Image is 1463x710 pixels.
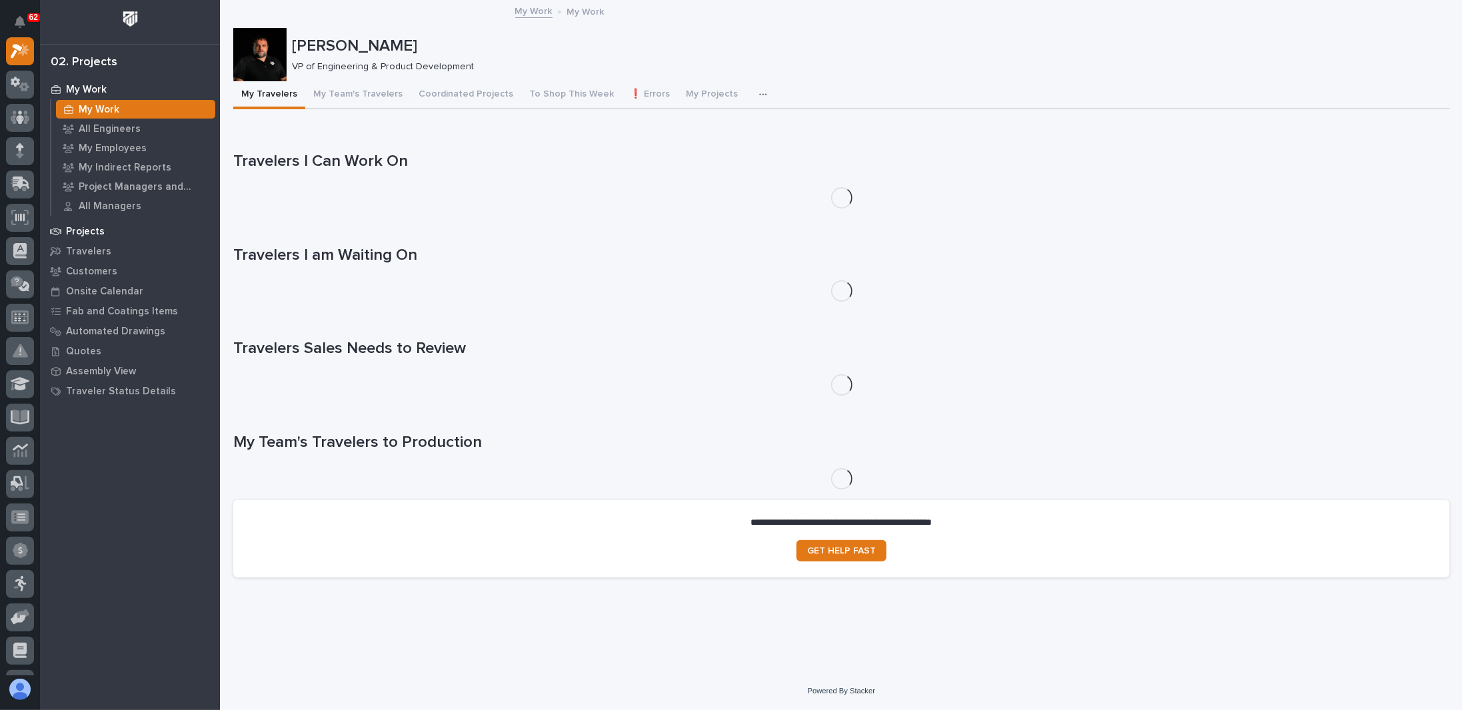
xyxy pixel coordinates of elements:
[40,221,220,241] a: Projects
[411,81,521,109] button: Coordinated Projects
[796,540,886,561] a: GET HELP FAST
[622,81,678,109] button: ❗ Errors
[51,55,117,70] div: 02. Projects
[66,326,165,338] p: Automated Drawings
[6,8,34,36] button: Notifications
[51,158,220,177] a: My Indirect Reports
[808,687,875,695] a: Powered By Stacker
[79,143,147,155] p: My Employees
[233,339,1450,358] h1: Travelers Sales Needs to Review
[40,321,220,341] a: Automated Drawings
[66,226,105,238] p: Projects
[40,79,220,99] a: My Work
[6,675,34,703] button: users-avatar
[51,177,220,196] a: Project Managers and Engineers
[66,286,143,298] p: Onsite Calendar
[118,7,143,31] img: Workspace Logo
[51,100,220,119] a: My Work
[233,246,1450,265] h1: Travelers I am Waiting On
[678,81,746,109] button: My Projects
[51,196,220,215] a: All Managers
[233,81,305,109] button: My Travelers
[79,200,141,212] p: All Managers
[51,119,220,138] a: All Engineers
[17,16,34,37] div: Notifications62
[79,162,171,174] p: My Indirect Reports
[66,366,136,378] p: Assembly View
[521,81,622,109] button: To Shop This Week
[66,346,101,358] p: Quotes
[29,13,38,22] p: 62
[79,181,210,193] p: Project Managers and Engineers
[79,104,119,116] p: My Work
[66,306,178,318] p: Fab and Coatings Items
[807,546,876,555] span: GET HELP FAST
[66,266,117,278] p: Customers
[233,152,1450,171] h1: Travelers I Can Work On
[40,261,220,281] a: Customers
[292,37,1444,56] p: [PERSON_NAME]
[567,3,605,18] p: My Work
[305,81,411,109] button: My Team's Travelers
[515,3,553,18] a: My Work
[40,381,220,401] a: Traveler Status Details
[66,386,176,398] p: Traveler Status Details
[66,246,111,258] p: Travelers
[51,139,220,157] a: My Employees
[40,241,220,261] a: Travelers
[66,84,107,96] p: My Work
[292,61,1439,73] p: VP of Engineering & Product Development
[79,123,141,135] p: All Engineers
[40,301,220,321] a: Fab and Coatings Items
[40,341,220,361] a: Quotes
[40,281,220,301] a: Onsite Calendar
[40,361,220,381] a: Assembly View
[233,433,1450,452] h1: My Team's Travelers to Production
